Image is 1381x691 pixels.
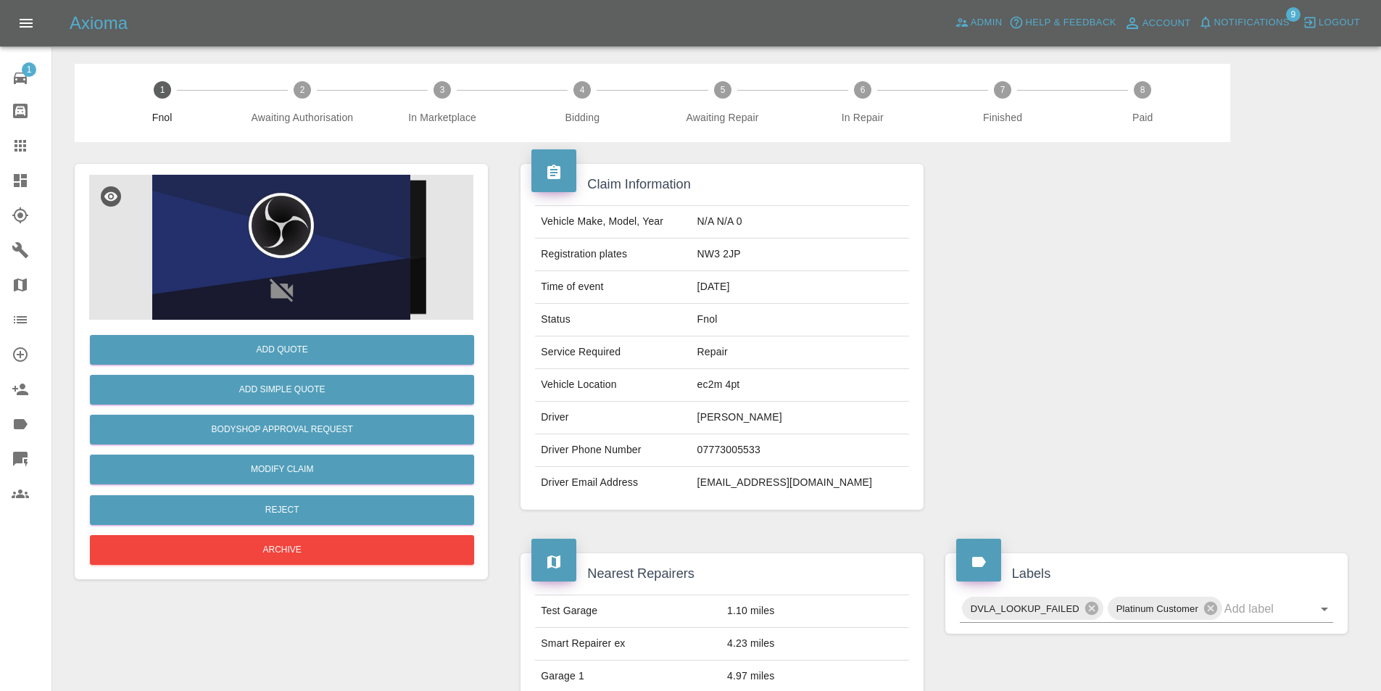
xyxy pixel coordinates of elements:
h4: Claim Information [531,175,912,194]
td: [PERSON_NAME] [692,402,909,434]
span: Paid [1079,110,1207,125]
td: Smart Repairer ex [535,628,721,661]
td: ec2m 4pt [692,369,909,402]
div: Platinum Customer [1108,597,1222,620]
td: Driver Email Address [535,467,691,499]
span: In Marketplace [378,110,506,125]
h4: Nearest Repairers [531,564,912,584]
input: Add label [1224,597,1293,620]
button: Reject [90,495,474,525]
td: Vehicle Make, Model, Year [535,206,691,239]
span: Bidding [518,110,647,125]
span: In Repair [798,110,926,125]
td: Vehicle Location [535,369,691,402]
td: Driver [535,402,691,434]
div: DVLA_LOOKUP_FAILED [962,597,1103,620]
span: Finished [938,110,1066,125]
text: 3 [440,85,445,95]
span: Help & Feedback [1025,15,1116,31]
span: DVLA_LOOKUP_FAILED [962,600,1088,617]
button: Archive [90,535,474,565]
td: NW3 2JP [692,239,909,271]
text: 1 [159,85,165,95]
img: 18a213b6-333e-4db8-9a65-632764bb11b7 [89,175,473,320]
td: [DATE] [692,271,909,304]
td: Service Required [535,336,691,369]
td: N/A N/A 0 [692,206,909,239]
td: Status [535,304,691,336]
td: Registration plates [535,239,691,271]
td: Fnol [692,304,909,336]
td: Time of event [535,271,691,304]
td: Test Garage [535,595,721,628]
text: 7 [1000,85,1005,95]
span: 9 [1286,7,1301,22]
button: Logout [1299,12,1364,34]
a: Account [1120,12,1195,35]
text: 4 [580,85,585,95]
text: 5 [720,85,725,95]
td: 07773005533 [692,434,909,467]
td: 1.10 miles [721,595,909,628]
span: Logout [1319,15,1360,31]
span: Account [1142,15,1191,32]
span: Platinum Customer [1108,600,1207,617]
span: Awaiting Repair [658,110,787,125]
td: Repair [692,336,909,369]
button: Open drawer [9,6,43,41]
span: Notifications [1214,15,1290,31]
text: 6 [860,85,865,95]
td: Driver Phone Number [535,434,691,467]
button: Notifications [1195,12,1293,34]
button: Help & Feedback [1005,12,1119,34]
span: 1 [22,62,36,77]
button: Add Quote [90,335,474,365]
span: Admin [971,15,1003,31]
td: [EMAIL_ADDRESS][DOMAIN_NAME] [692,467,909,499]
button: Bodyshop Approval Request [90,415,474,444]
text: 8 [1140,85,1145,95]
text: 2 [300,85,305,95]
span: Awaiting Authorisation [238,110,366,125]
td: 4.23 miles [721,628,909,661]
h5: Axioma [70,12,128,35]
h4: Labels [956,564,1337,584]
button: Open [1314,599,1335,619]
a: Modify Claim [90,455,474,484]
span: Fnol [98,110,226,125]
button: Add Simple Quote [90,375,474,405]
a: Admin [951,12,1006,34]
